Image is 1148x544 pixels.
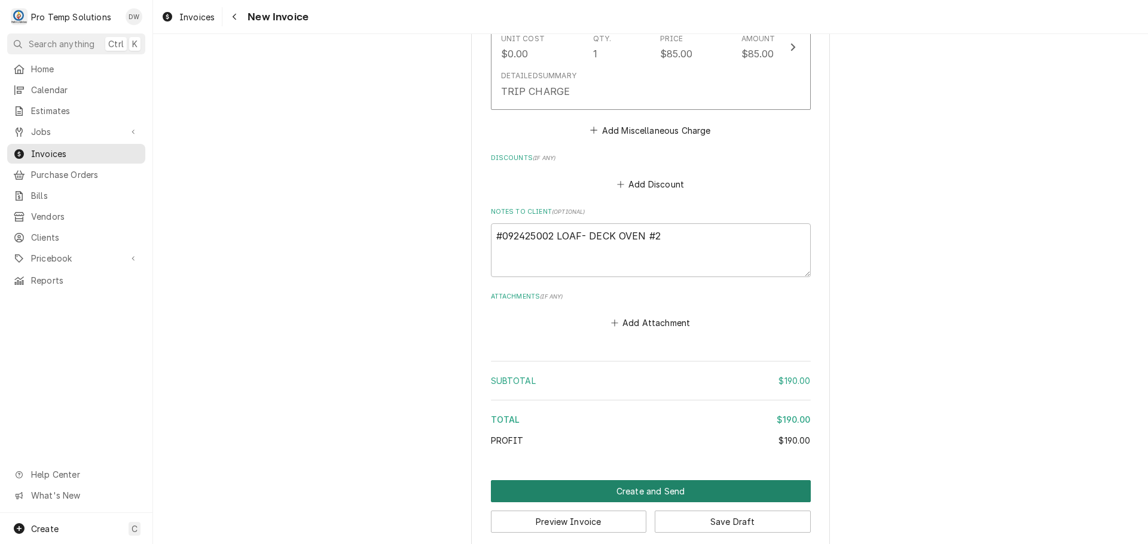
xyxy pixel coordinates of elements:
[11,8,28,25] div: Pro Temp Solutions's Avatar
[31,489,138,502] span: What's New
[7,33,145,54] button: Search anythingCtrlK
[7,465,145,484] a: Go to Help Center
[491,480,811,502] button: Create and Send
[31,252,121,265] span: Pricebook
[7,186,145,205] a: Bills
[655,511,811,533] button: Save Draft
[593,33,612,44] div: Qty.
[501,70,576,81] div: Detailed Summary
[615,176,686,192] button: Add Discount
[540,293,563,300] span: ( if any )
[491,207,811,217] label: Notes to Client
[126,8,142,25] div: Dana Williams's Avatar
[132,523,138,535] span: C
[491,480,811,533] div: Button Group
[31,168,139,181] span: Purchase Orders
[491,502,811,533] div: Button Group Row
[29,38,94,50] span: Search anything
[31,63,139,75] span: Home
[501,33,545,44] div: Unit Cost
[7,101,145,121] a: Estimates
[777,413,810,426] div: $190.00
[11,8,28,25] div: P
[108,38,124,50] span: Ctrl
[778,435,810,445] span: $190.00
[225,7,244,26] button: Navigate back
[157,7,219,27] a: Invoices
[31,524,59,534] span: Create
[7,271,145,290] a: Reports
[593,47,597,61] div: 1
[741,33,775,44] div: Amount
[7,248,145,268] a: Go to Pricebook
[31,468,138,481] span: Help Center
[7,144,145,164] a: Invoices
[491,153,811,163] label: Discounts
[491,511,647,533] button: Preview Invoice
[660,47,693,61] div: $85.00
[31,210,139,223] span: Vendors
[491,356,811,455] div: Amount Summary
[31,105,139,117] span: Estimates
[491,292,811,331] div: Attachments
[491,207,811,277] div: Notes to Client
[491,480,811,502] div: Button Group Row
[7,228,145,247] a: Clients
[491,153,811,193] div: Discounts
[31,125,121,138] span: Jobs
[501,84,570,99] div: TRIP CHARGE
[491,376,536,386] span: Subtotal
[132,38,138,50] span: K
[7,80,145,100] a: Calendar
[7,485,145,505] a: Go to What's New
[126,8,142,25] div: DW
[778,374,810,387] div: $190.00
[31,84,139,96] span: Calendar
[491,292,811,302] label: Attachments
[7,165,145,185] a: Purchase Orders
[7,207,145,226] a: Vendors
[491,223,811,277] textarea: #092425002 LOAF- DECK OVEN #2
[491,434,811,447] div: Profit
[501,47,529,61] div: $0.00
[533,155,555,161] span: ( if any )
[7,122,145,142] a: Go to Jobs
[491,435,524,445] span: Profit
[588,122,713,139] button: Add Miscellaneous Charge
[552,208,585,215] span: ( optional )
[660,33,683,44] div: Price
[491,374,811,387] div: Subtotal
[7,59,145,79] a: Home
[491,414,520,425] span: Total
[31,147,139,160] span: Invoices
[741,47,774,61] div: $85.00
[179,11,215,23] span: Invoices
[609,315,692,331] button: Add Attachment
[244,9,309,25] span: New Invoice
[31,231,139,244] span: Clients
[31,11,111,23] div: Pro Temp Solutions
[31,189,139,202] span: Bills
[31,274,139,287] span: Reports
[491,413,811,426] div: Total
